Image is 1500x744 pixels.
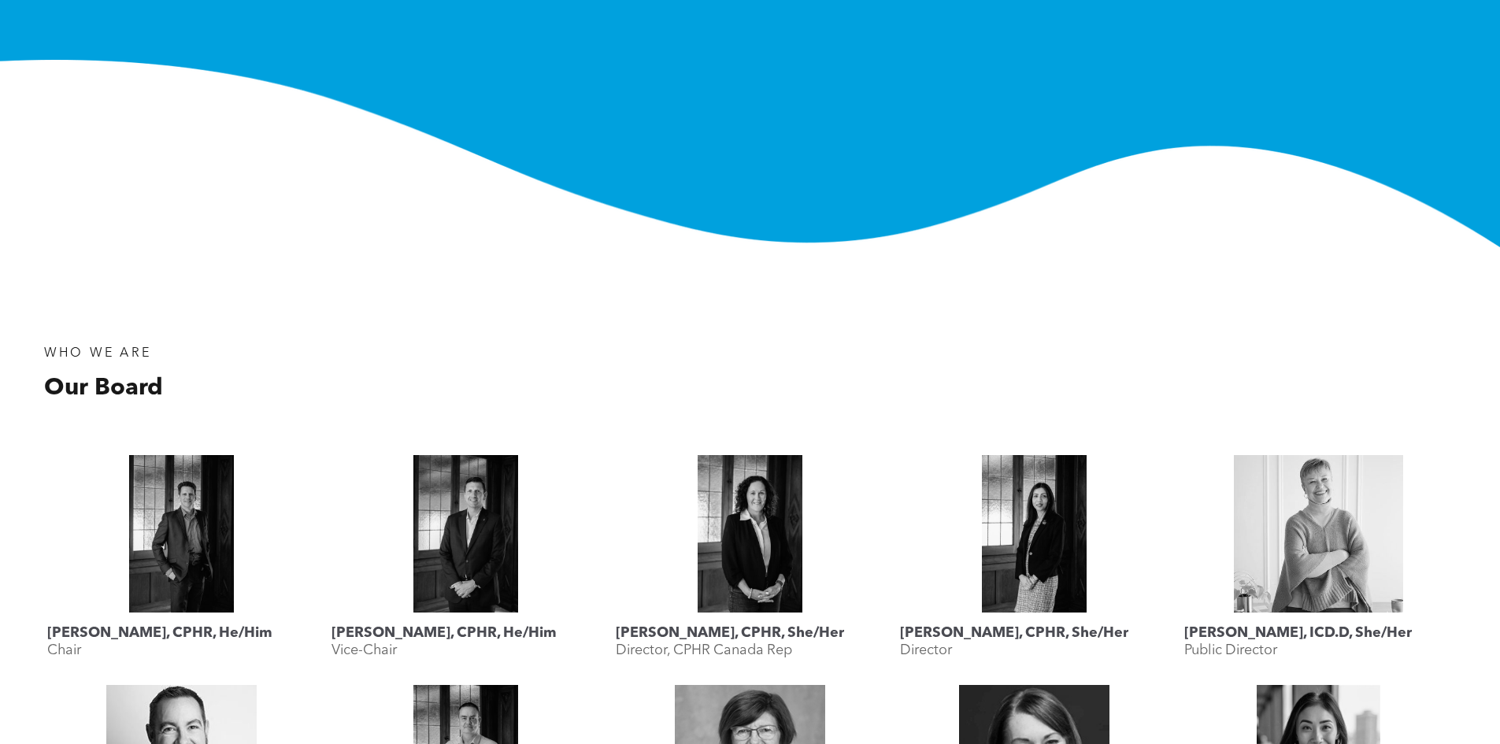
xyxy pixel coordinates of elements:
p: Public Director [1184,642,1277,659]
p: Director, CPHR Canada Rep [616,642,792,659]
p: Vice-Chair [331,642,397,659]
a: Mahyar Alinejad, CPHR, She/Her [900,455,1169,613]
h3: [PERSON_NAME], CPHR, He/Him [47,624,272,642]
a: Geordie MacPherson, CPHR, He/Him [47,455,316,613]
p: Chair [47,642,81,659]
a: Jesse Grieder, CPHR, He/Him [331,455,600,613]
h3: [PERSON_NAME], ICD.D, She/Her [1184,624,1412,642]
p: Director [900,642,952,659]
span: Our Board [44,376,163,400]
h3: [PERSON_NAME], CPHR, She/Her [616,624,844,642]
a: Lyn Brown, ICD.D, She/Her [1184,455,1453,613]
h3: [PERSON_NAME], CPHR, She/Her [900,624,1128,642]
span: WHO WE ARE [44,347,151,360]
h3: [PERSON_NAME], CPHR, He/Him [331,624,557,642]
a: Lisa Watson, CPHR, She/Her [616,455,884,613]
